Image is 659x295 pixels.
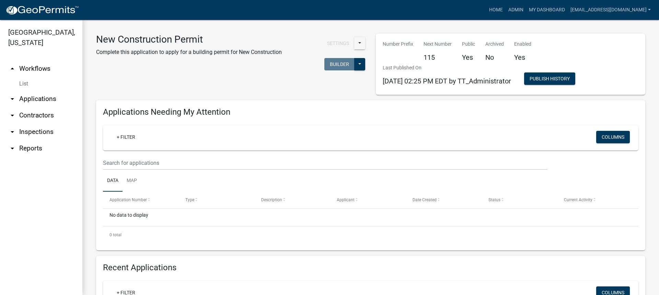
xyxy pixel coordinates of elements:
a: Map [123,170,141,192]
p: Next Number [424,41,452,48]
datatable-header-cell: Type [179,192,255,208]
i: arrow_drop_down [8,95,16,103]
h4: Applications Needing My Attention [103,107,638,117]
i: arrow_drop_up [8,65,16,73]
span: Current Activity [564,197,592,202]
span: Status [488,197,500,202]
button: Publish History [524,72,575,85]
span: Application Number [109,197,147,202]
i: arrow_drop_down [8,111,16,120]
wm-modal-confirm: Workflow Publish History [524,77,575,82]
a: Admin [506,3,526,16]
i: arrow_drop_down [8,128,16,136]
button: Builder [324,58,355,70]
span: Description [261,197,282,202]
p: Number Prefix [383,41,413,48]
a: [EMAIL_ADDRESS][DOMAIN_NAME] [568,3,654,16]
a: Data [103,170,123,192]
datatable-header-cell: Date Created [406,192,482,208]
button: Columns [596,131,630,143]
h5: No [485,53,504,61]
datatable-header-cell: Status [482,192,558,208]
i: arrow_drop_down [8,144,16,152]
span: Type [185,197,194,202]
div: No data to display [103,209,638,226]
h5: Yes [514,53,531,61]
span: [DATE] 02:25 PM EDT by TT_Administrator [383,77,511,85]
datatable-header-cell: Applicant [330,192,406,208]
span: Applicant [337,197,355,202]
p: Complete this application to apply for a building permit for New Construction [96,48,282,56]
button: Settings [322,37,355,49]
h3: New Construction Permit [96,34,282,45]
p: Archived [485,41,504,48]
a: My Dashboard [526,3,568,16]
datatable-header-cell: Application Number [103,192,179,208]
a: + Filter [111,131,141,143]
span: Date Created [413,197,437,202]
h5: 115 [424,53,452,61]
datatable-header-cell: Current Activity [557,192,633,208]
div: 0 total [103,226,638,243]
p: Last Published On [383,64,511,71]
p: Public [462,41,475,48]
h5: Yes [462,53,475,61]
input: Search for applications [103,156,547,170]
a: Home [486,3,506,16]
datatable-header-cell: Description [254,192,330,208]
h4: Recent Applications [103,263,638,273]
p: Enabled [514,41,531,48]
